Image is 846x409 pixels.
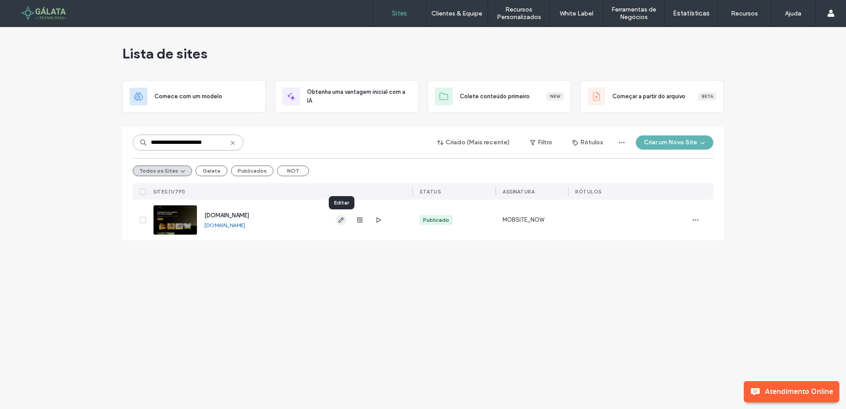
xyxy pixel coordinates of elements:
[19,6,42,14] span: Ajuda
[231,166,273,176] button: Publicados
[603,6,665,21] label: Ferramentas de Negócios
[153,189,185,195] span: Sites (1/791)
[580,80,724,113] div: Começar a partir do arquivoBeta
[565,135,611,150] button: Rótulos
[154,92,222,101] span: Comece com um modelo
[392,9,407,17] label: Sites
[122,45,208,62] span: Lista de sites
[277,166,309,176] button: NOT
[430,135,518,150] button: Criado (Mais recente)
[329,196,354,209] div: Editar
[431,10,482,17] label: Clientes & Equipe
[460,92,530,101] span: Colete conteúdo primeiro
[307,88,411,105] span: Obtenha uma vantagem inicial com a IA
[785,10,801,17] label: Ajuda
[419,189,441,195] span: STATUS
[133,166,192,176] button: Todos os Sites
[575,189,602,195] span: Rótulos
[427,80,571,113] div: Colete conteúdo primeiroNew
[521,135,561,150] button: Filtro
[488,6,550,21] label: Recursos Personalizados
[765,381,839,396] span: Atendimento Online
[275,80,419,113] div: Obtenha uma vantagem inicial com a IA
[122,80,266,113] div: Comece com um modelo
[204,222,245,228] a: [DOMAIN_NAME]
[636,135,713,150] button: Criar um Novo Site
[560,10,593,17] label: White Label
[546,93,564,100] div: New
[673,9,710,17] label: Estatísticas
[731,10,758,17] label: Recursos
[698,93,716,100] div: Beta
[503,216,544,224] span: MOBSITE_NOW
[196,166,227,176] button: Galata
[612,92,685,101] span: Começar a partir do arquivo
[204,212,249,219] a: [DOMAIN_NAME]
[503,189,535,195] span: Assinatura
[423,216,449,224] div: Publicado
